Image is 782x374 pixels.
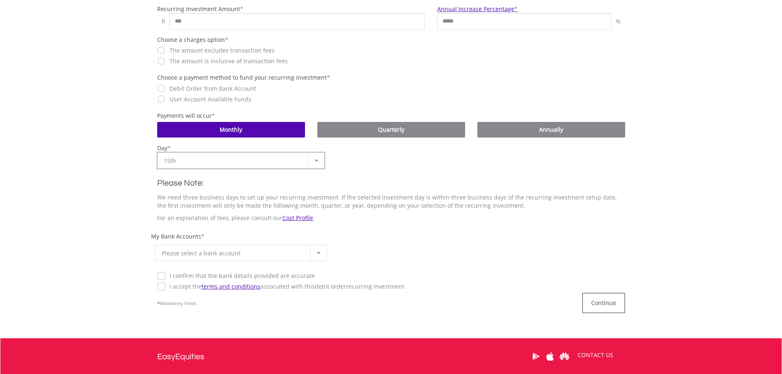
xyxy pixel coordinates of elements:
button: Continue [582,293,625,313]
a: Huawei [557,344,572,369]
a: Annual Increase Percentage* [437,5,518,13]
a: CONTACT US [572,344,619,367]
p: We need three business days to set up your recurring investment. If the selected investment day i... [157,193,625,210]
label: Payments will occur [157,112,212,119]
span: 15th [164,153,306,169]
span: Please select a bank account [162,245,308,262]
a: Google Play [529,344,543,369]
label: User Account Available Funds [165,95,251,103]
div: % [612,13,625,30]
p: For an explanation of fees, please consult our . [157,214,625,222]
a: Cost Profile [282,214,313,222]
label: The amount excludes transaction fees [165,46,275,55]
span: Annually [539,126,563,133]
label: Debit Order from Bank Account [165,85,256,93]
h2: Please Note: [157,177,625,189]
a: terms and conditions [202,282,260,290]
label: Day [157,144,167,152]
label: Choose a payment method to fund your recurring investment [157,73,327,81]
span: Monthly [220,126,242,133]
label: I accept the associated with this recurring investment [165,282,404,291]
span: Quarterly [378,126,404,133]
label: Recurring Investment Amount [157,5,240,13]
label: My Bank Accounts [151,232,201,240]
span: R [157,13,170,30]
label: Choose a charges option [157,36,225,44]
a: Apple [543,344,557,369]
label: The amount is inclusive of transaction fees [165,57,288,65]
span: Mandatory Fields [157,300,197,306]
span: Debit Order [315,282,346,290]
label: I confirm that the bank details provided are accurate [165,272,315,280]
